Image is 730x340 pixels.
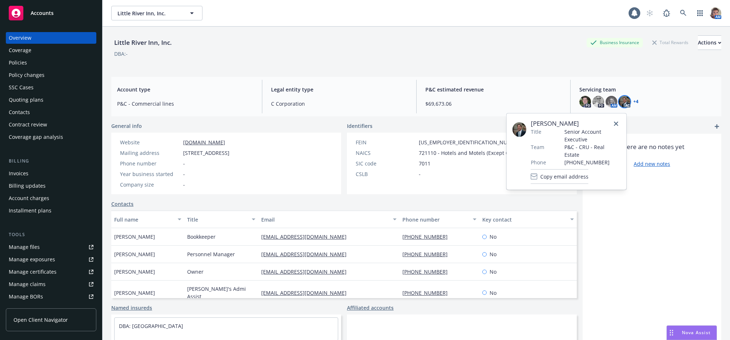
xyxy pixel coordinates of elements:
button: Copy email address [531,169,588,184]
div: Billing [6,157,96,165]
a: Policy changes [6,69,96,81]
a: Contract review [6,119,96,130]
div: Company size [120,181,180,188]
a: Search [676,6,691,20]
a: +4 [633,99,638,104]
div: Total Rewards [649,38,692,47]
span: Bookkeeper [187,233,216,241]
div: NAICS [356,149,416,157]
span: - [419,170,421,178]
span: Nova Assist [682,329,711,336]
div: Billing updates [9,180,46,192]
a: [EMAIL_ADDRESS][DOMAIN_NAME] [261,233,352,240]
a: Manage certificates [6,266,96,278]
div: Coverage [9,44,31,56]
a: [EMAIL_ADDRESS][DOMAIN_NAME] [261,289,352,296]
div: FEIN [356,138,416,146]
a: Contacts [111,200,134,208]
span: Senior Account Executive [564,128,621,143]
span: P&C estimated revenue [425,86,561,93]
div: DBA: - [114,50,128,58]
div: Title [187,216,247,223]
button: Key contact [479,211,577,228]
div: Drag to move [667,326,676,340]
button: Email [258,211,399,228]
button: Actions [698,35,721,50]
span: [PHONE_NUMBER] [564,159,621,166]
span: Team [531,143,544,151]
span: Identifiers [347,122,372,130]
a: Affiliated accounts [347,304,394,312]
a: Invoices [6,168,96,179]
button: Title [184,211,258,228]
a: [PHONE_NUMBER] [402,233,453,240]
a: Installment plans [6,205,96,216]
a: [PHONE_NUMBER] [402,251,453,258]
span: C Corporation [271,100,407,108]
div: Policies [9,57,27,69]
a: [DOMAIN_NAME] [183,139,225,146]
img: photo [619,96,630,108]
button: Full name [111,211,184,228]
div: Account charges [9,192,49,204]
a: add [712,122,721,131]
span: Title [531,128,541,136]
div: Contacts [9,106,30,118]
span: Owner [187,268,204,275]
a: close [612,119,621,128]
div: Phone number [402,216,469,223]
img: photo [592,96,604,108]
a: SSC Cases [6,82,96,93]
span: Manage exposures [6,254,96,265]
a: Manage files [6,241,96,253]
div: Manage claims [9,278,46,290]
button: Nova Assist [667,325,717,340]
div: Overview [9,32,31,44]
div: Year business started [120,170,180,178]
span: General info [111,122,142,130]
span: $69,673.06 [425,100,561,108]
span: Personnel Manager [187,250,235,258]
a: Manage claims [6,278,96,290]
a: Coverage [6,44,96,56]
a: Named insureds [111,304,152,312]
div: Tools [6,231,96,238]
span: - [183,160,185,167]
span: There are no notes yet [620,142,684,151]
a: Report a Bug [659,6,674,20]
div: SSC Cases [9,82,34,93]
a: Policies [6,57,96,69]
span: Servicing team [579,86,715,93]
span: No [490,289,497,297]
span: [PERSON_NAME] [114,289,155,297]
span: - [183,170,185,178]
span: - [183,181,185,188]
div: CSLB [356,170,416,178]
div: Quoting plans [9,94,43,106]
a: [PHONE_NUMBER] [402,289,453,296]
span: [PERSON_NAME] [114,250,155,258]
a: Account charges [6,192,96,204]
button: Little River Inn, Inc. [111,6,202,20]
span: Accounts [31,10,54,16]
img: employee photo [513,122,526,137]
span: Copy email address [540,173,588,180]
span: Account type [117,86,253,93]
div: Phone number [120,160,180,167]
span: [PERSON_NAME] [531,119,621,128]
button: Phone number [399,211,480,228]
span: [PERSON_NAME] [114,233,155,241]
a: Coverage gap analysis [6,131,96,143]
a: [EMAIL_ADDRESS][DOMAIN_NAME] [261,251,352,258]
span: [US_EMPLOYER_IDENTIFICATION_NUMBER] [419,138,523,146]
div: Email [261,216,388,223]
img: photo [710,7,721,19]
a: Quoting plans [6,94,96,106]
span: [PERSON_NAME] [114,268,155,275]
a: [EMAIL_ADDRESS][DOMAIN_NAME] [261,268,352,275]
a: Accounts [6,3,96,23]
div: Manage exposures [9,254,55,265]
a: DBA: [GEOGRAPHIC_DATA] [119,323,183,329]
div: Mailing address [120,149,180,157]
span: P&C - Commercial lines [117,100,253,108]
